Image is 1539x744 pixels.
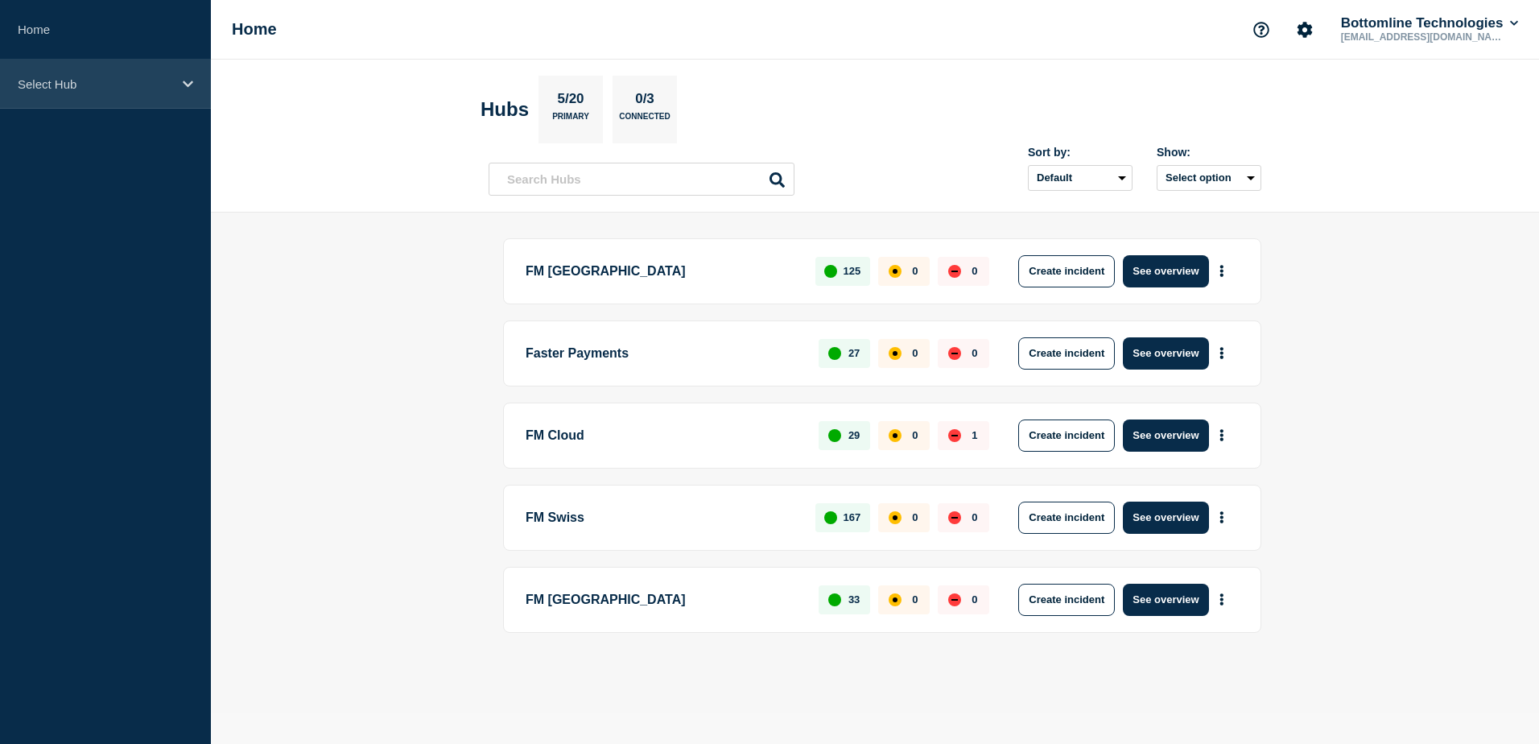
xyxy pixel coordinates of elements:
[1018,502,1115,534] button: Create incident
[552,112,589,129] p: Primary
[1018,584,1115,616] button: Create incident
[848,347,860,359] p: 27
[1123,420,1208,452] button: See overview
[1211,585,1232,614] button: More actions
[1028,165,1133,191] select: Sort by
[526,584,800,616] p: FM [GEOGRAPHIC_DATA]
[972,593,977,606] p: 0
[972,429,977,441] p: 1
[889,347,902,360] div: affected
[824,511,837,524] div: up
[1211,502,1232,532] button: More actions
[912,265,918,277] p: 0
[526,337,800,370] p: Faster Payments
[1028,146,1133,159] div: Sort by:
[828,593,841,606] div: up
[1123,502,1208,534] button: See overview
[948,511,961,524] div: down
[1338,31,1505,43] p: [EMAIL_ADDRESS][DOMAIN_NAME]
[1288,13,1322,47] button: Account settings
[848,429,860,441] p: 29
[1123,584,1208,616] button: See overview
[912,511,918,523] p: 0
[848,593,860,606] p: 33
[972,347,977,359] p: 0
[828,429,841,442] div: up
[619,112,670,129] p: Connected
[232,20,277,39] h1: Home
[526,420,800,452] p: FM Cloud
[1018,255,1115,287] button: Create incident
[1338,15,1521,31] button: Bottomline Technologies
[489,163,794,196] input: Search Hubs
[1018,337,1115,370] button: Create incident
[1123,337,1208,370] button: See overview
[1244,13,1278,47] button: Support
[972,511,977,523] p: 0
[18,77,172,91] p: Select Hub
[526,255,797,287] p: FM [GEOGRAPHIC_DATA]
[481,98,529,121] h2: Hubs
[844,511,861,523] p: 167
[824,265,837,278] div: up
[551,91,590,112] p: 5/20
[889,429,902,442] div: affected
[889,265,902,278] div: affected
[912,593,918,606] p: 0
[948,347,961,360] div: down
[1157,146,1261,159] div: Show:
[948,429,961,442] div: down
[912,429,918,441] p: 0
[1211,420,1232,450] button: More actions
[948,593,961,606] div: down
[1211,338,1232,368] button: More actions
[889,593,902,606] div: affected
[629,91,661,112] p: 0/3
[526,502,797,534] p: FM Swiss
[889,511,902,524] div: affected
[912,347,918,359] p: 0
[1018,420,1115,452] button: Create incident
[1157,165,1261,191] button: Select option
[972,265,977,277] p: 0
[948,265,961,278] div: down
[1211,256,1232,286] button: More actions
[828,347,841,360] div: up
[1123,255,1208,287] button: See overview
[844,265,861,277] p: 125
